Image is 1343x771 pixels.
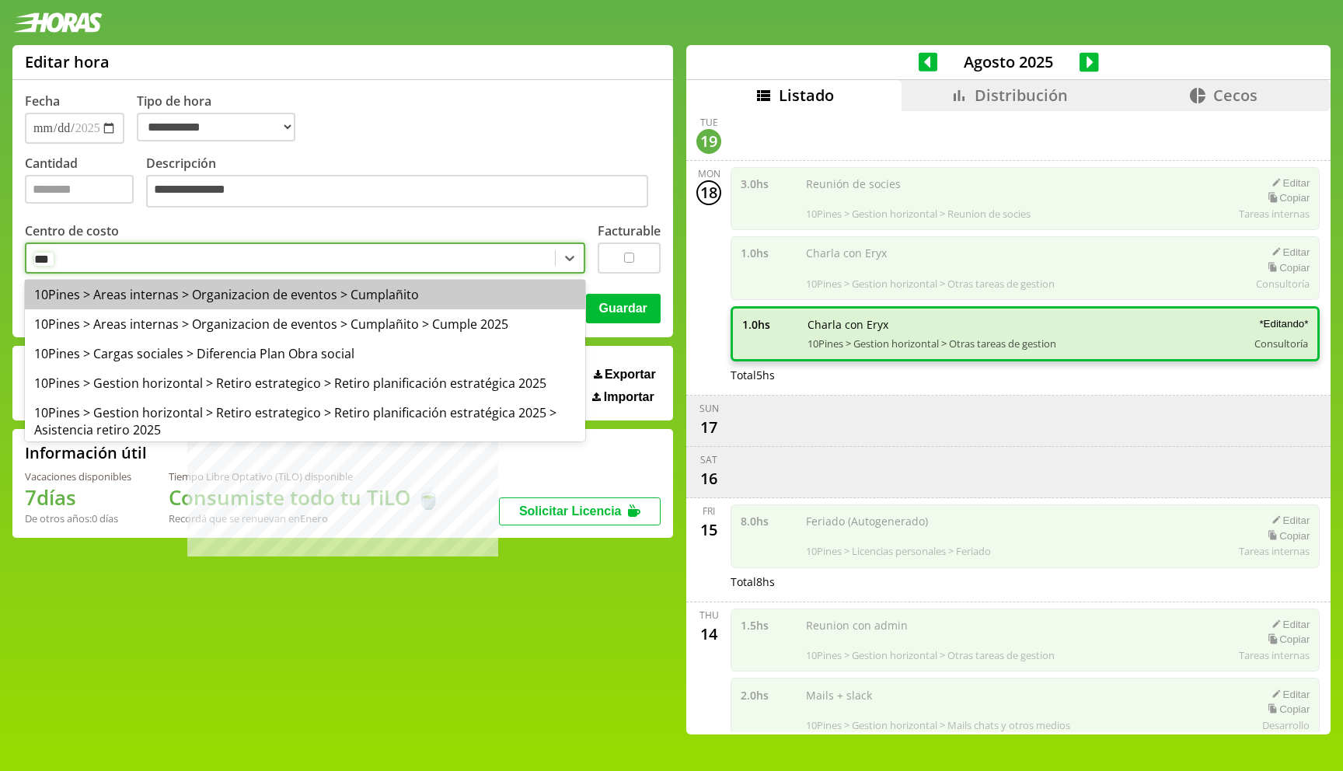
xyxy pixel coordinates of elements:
[25,222,119,239] label: Centro de costo
[731,574,1320,589] div: Total 8 hs
[146,175,648,208] textarea: Descripción
[937,51,1080,72] span: Agosto 2025
[25,280,585,309] div: 10Pines > Areas internas > Organizacion de eventos > Cumplañito
[598,222,661,239] label: Facturable
[25,483,131,511] h1: 7 días
[698,167,720,180] div: Mon
[25,368,585,398] div: 10Pines > Gestion horizontal > Retiro estrategico > Retiro planificación estratégica 2025
[300,511,328,525] b: Enero
[519,504,622,518] span: Solicitar Licencia
[137,92,308,144] label: Tipo de hora
[686,111,1331,732] div: scrollable content
[604,390,654,404] span: Importar
[25,398,585,445] div: 10Pines > Gestion horizontal > Retiro estrategico > Retiro planificación estratégica 2025 > Asist...
[25,309,585,339] div: 10Pines > Areas internas > Organizacion de eventos > Cumplañito > Cumple 2025
[700,453,717,466] div: Sat
[25,511,131,525] div: De otros años: 0 días
[25,92,60,110] label: Fecha
[699,609,719,622] div: Thu
[169,483,441,511] h1: Consumiste todo tu TiLO 🍵
[25,469,131,483] div: Vacaciones disponibles
[169,469,441,483] div: Tiempo Libre Optativo (TiLO) disponible
[12,12,103,33] img: logotipo
[137,113,295,141] select: Tipo de hora
[779,85,834,106] span: Listado
[699,402,719,415] div: Sun
[1213,85,1258,106] span: Cecos
[696,415,721,440] div: 17
[25,51,110,72] h1: Editar hora
[25,175,134,204] input: Cantidad
[605,368,656,382] span: Exportar
[25,339,585,368] div: 10Pines > Cargas sociales > Diferencia Plan Obra social
[589,367,661,382] button: Exportar
[975,85,1068,106] span: Distribución
[696,180,721,205] div: 18
[703,504,715,518] div: Fri
[169,511,441,525] div: Recordá que se renuevan en
[731,368,1320,382] div: Total 5 hs
[146,155,661,211] label: Descripción
[696,518,721,542] div: 15
[586,294,661,323] button: Guardar
[700,116,718,129] div: Tue
[25,442,147,463] h2: Información útil
[696,622,721,647] div: 14
[696,466,721,491] div: 16
[25,155,146,211] label: Cantidad
[696,129,721,154] div: 19
[499,497,661,525] button: Solicitar Licencia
